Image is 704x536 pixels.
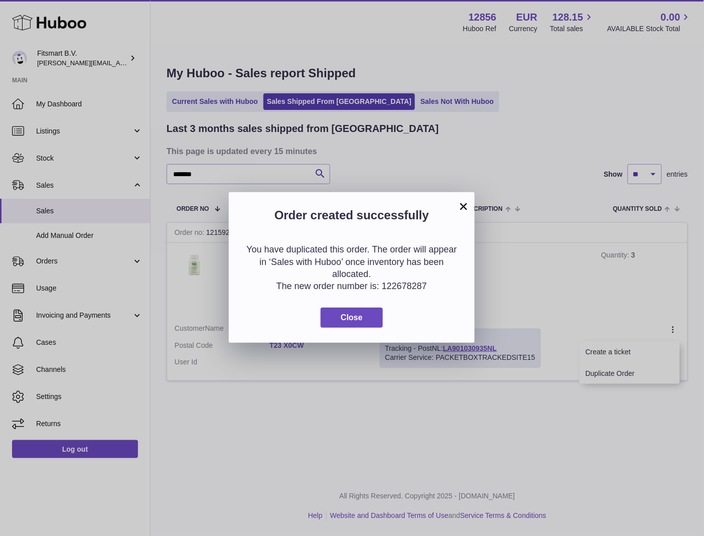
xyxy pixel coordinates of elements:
[341,313,363,322] span: Close
[244,207,460,228] h2: Order created successfully
[458,200,470,212] button: ×
[244,280,460,292] p: The new order number is: 122678287
[244,243,460,280] p: You have duplicated this order. The order will appear in ‘Sales with Huboo’ once inventory has be...
[321,308,383,328] button: Close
